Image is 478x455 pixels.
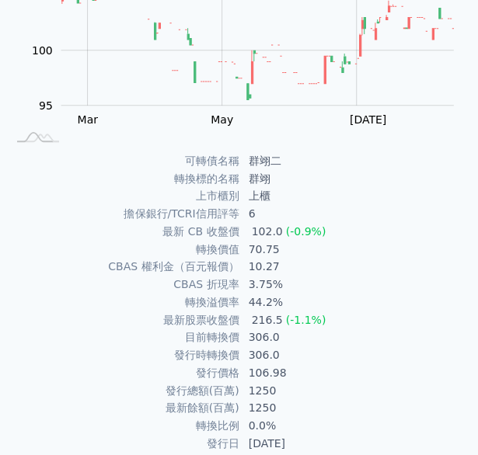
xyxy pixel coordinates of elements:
tspan: 100 [32,44,53,57]
td: 擔保銀行/TCRI信用評等 [6,205,239,223]
span: (-1.1%) [286,314,326,326]
td: 發行時轉換價 [6,346,239,364]
td: 306.0 [239,328,473,346]
td: 70.75 [239,241,473,259]
tspan: 95 [39,99,53,112]
td: 群翊二 [239,152,473,170]
div: 聊天小工具 [400,380,478,455]
tspan: May [211,113,233,126]
tspan: Mar [78,113,99,126]
td: 目前轉換價 [6,328,239,346]
td: 最新股票收盤價 [6,311,239,329]
span: (-0.9%) [286,225,326,238]
td: 轉換價值 [6,241,239,259]
td: 0.0% [239,417,473,435]
td: 轉換比例 [6,417,239,435]
td: 發行價格 [6,364,239,382]
td: 1250 [239,382,473,400]
td: CBAS 權利金（百元報價） [6,258,239,276]
tspan: [DATE] [350,113,386,126]
td: 群翊 [239,170,473,188]
td: 最新 CB 收盤價 [6,223,239,241]
td: 44.2% [239,293,473,311]
iframe: Chat Widget [400,380,478,455]
td: 6 [239,205,473,223]
td: 轉換標的名稱 [6,170,239,188]
td: 10.27 [239,258,473,276]
td: 可轉債名稱 [6,152,239,170]
td: 106.98 [239,364,473,382]
td: 上市櫃別 [6,187,239,205]
td: 轉換溢價率 [6,293,239,311]
td: 1250 [239,399,473,417]
td: 發行總額(百萬) [6,382,239,400]
td: 3.75% [239,276,473,293]
td: 發行日 [6,435,239,453]
td: 最新餘額(百萬) [6,399,239,417]
td: 306.0 [239,346,473,364]
td: CBAS 折現率 [6,276,239,293]
div: 216.5 [249,311,286,329]
td: [DATE] [239,435,473,453]
div: 102.0 [249,223,286,241]
td: 上櫃 [239,187,473,205]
